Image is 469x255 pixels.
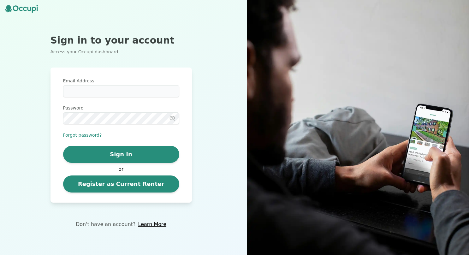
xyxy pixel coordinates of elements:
span: or [116,165,127,173]
a: Register as Current Renter [63,175,179,193]
h2: Sign in to your account [50,35,192,46]
button: Sign In [63,146,179,163]
label: Email Address [63,78,179,84]
a: Learn More [138,221,166,228]
p: Access your Occupi dashboard [50,49,192,55]
p: Don't have an account? [76,221,136,228]
button: Forgot password? [63,132,102,138]
label: Password [63,105,179,111]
